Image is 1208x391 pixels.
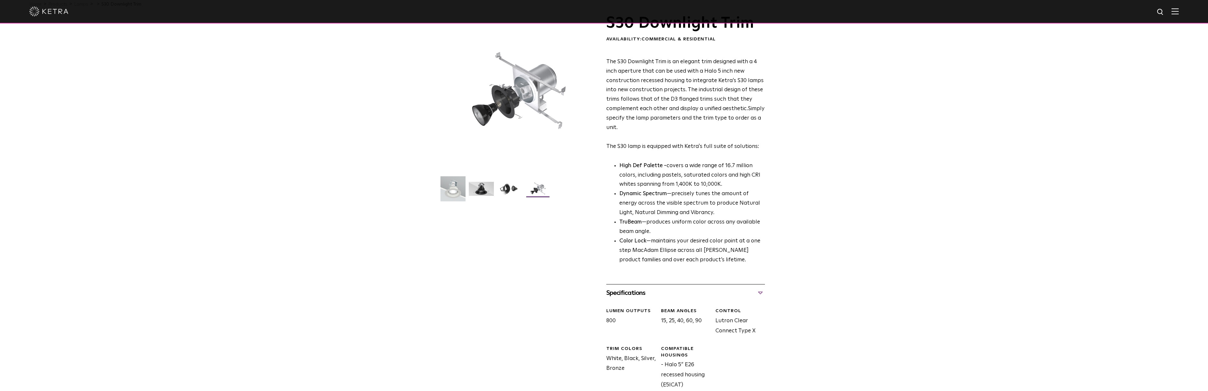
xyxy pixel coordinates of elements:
[525,182,551,201] img: S30 Halo Downlight_Exploded_Black
[1157,8,1165,16] img: search icon
[29,7,68,16] img: ketra-logo-2019-white
[711,308,765,336] div: Lutron Clear Connect Type X
[619,191,667,196] strong: Dynamic Spectrum
[619,161,765,190] p: covers a wide range of 16.7 million colors, including pastels, saturated colors and high CRI whit...
[497,182,522,201] img: S30 Halo Downlight_Table Top_Black
[606,288,765,298] div: Specifications
[606,59,764,111] span: The S30 Downlight Trim is an elegant trim designed with a 4 inch aperture that can be used with a...
[619,189,765,218] li: —precisely tunes the amount of energy across the visible spectrum to produce Natural Light, Natur...
[715,308,765,314] div: CONTROL
[619,163,667,168] strong: High Def Palette -
[619,237,765,265] li: —maintains your desired color point at a one step MacAdam Ellipse across all [PERSON_NAME] produc...
[606,308,656,314] div: LUMEN OUTPUTS
[440,176,466,206] img: S30-DownlightTrim-2021-Web-Square
[606,36,765,43] div: Availability:
[656,308,711,336] div: 15, 25, 40, 60, 90
[661,308,711,314] div: Beam Angles
[606,57,765,152] p: The S30 lamp is equipped with Ketra's full suite of solutions:
[619,218,765,237] li: —produces uniform color across any available beam angle.
[619,219,642,225] strong: TruBeam
[606,106,765,130] span: Simply specify the lamp parameters and the trim type to order as a unit.​
[661,346,711,358] div: Compatible Housings
[606,346,656,352] div: Trim Colors
[619,238,646,244] strong: Color Lock
[601,308,656,336] div: 800
[1172,8,1179,14] img: Hamburger%20Nav.svg
[641,37,716,41] span: Commercial & Residential
[469,182,494,201] img: S30 Halo Downlight_Hero_Black_Gradient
